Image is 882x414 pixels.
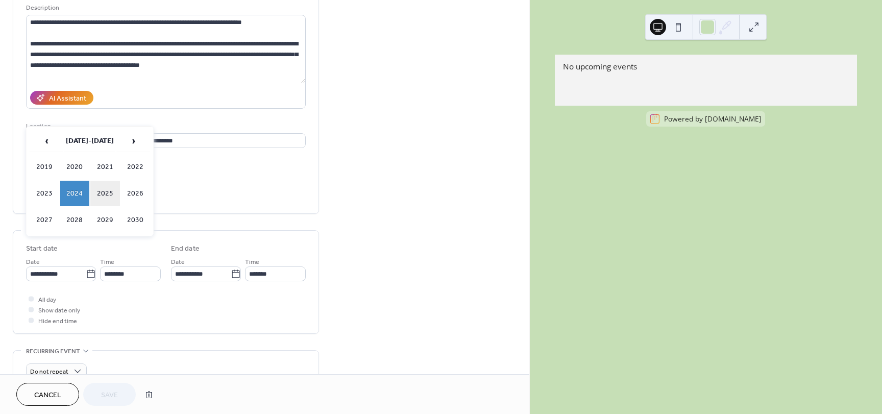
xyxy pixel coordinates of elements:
td: 2020 [60,154,90,180]
div: Start date [26,243,58,254]
td: 2022 [121,154,151,180]
td: 2027 [30,207,59,233]
span: Date [26,257,40,267]
td: 2029 [90,207,120,233]
a: [DOMAIN_NAME] [705,114,762,124]
div: Powered by [664,114,762,124]
span: Show date only [38,305,80,316]
span: Time [245,257,259,267]
span: Time [100,257,114,267]
td: 2030 [121,207,151,233]
span: Date [171,257,185,267]
td: 2023 [30,181,59,206]
div: Description [26,3,304,13]
span: Do not repeat [30,366,68,378]
div: End date [171,243,200,254]
span: All day [38,295,56,305]
span: › [117,131,150,151]
td: 2024 [60,181,90,206]
span: Recurring event [26,346,80,357]
td: 2028 [60,207,90,233]
button: Cancel [16,383,79,406]
button: AI Assistant [30,91,93,105]
span: ‹ [30,131,63,151]
span: Cancel [34,390,61,401]
div: Location [26,121,304,132]
span: Date and time [26,226,71,237]
span: Hide end time [38,316,77,327]
td: 2025 [90,181,120,206]
div: AI Assistant [49,93,86,104]
td: 2026 [121,181,151,206]
th: [DATE]-[DATE] [64,130,115,152]
td: 2019 [30,154,59,180]
td: 2021 [90,154,120,180]
div: No upcoming events [563,61,849,72]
